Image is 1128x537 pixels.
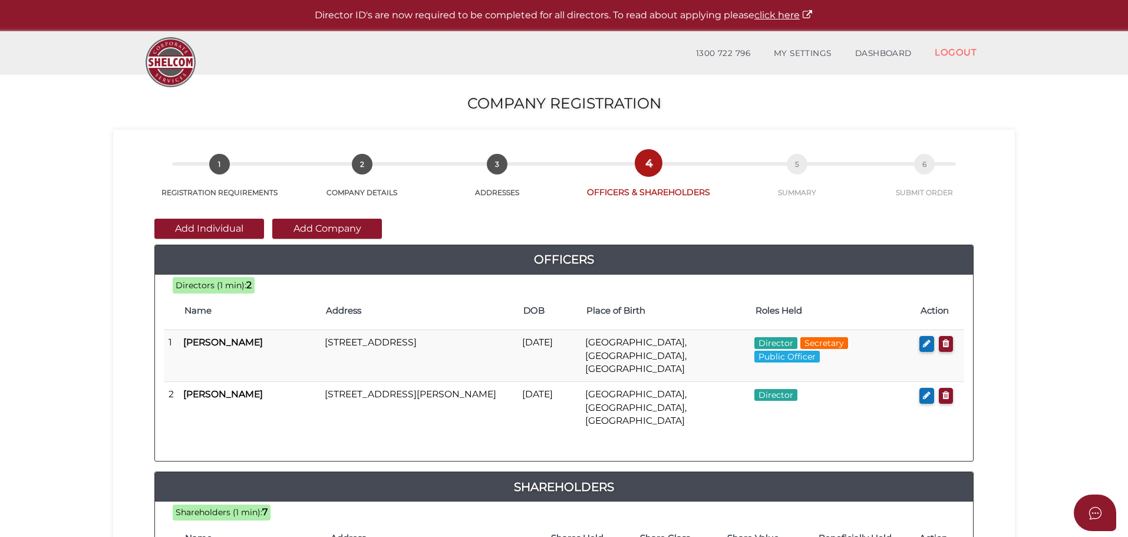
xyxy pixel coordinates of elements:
a: 6SUBMIT ORDER [863,167,985,197]
a: 4OFFICERS & SHAREHOLDERS [566,166,731,198]
td: [DATE] [517,382,581,433]
a: LOGOUT [923,40,988,64]
td: [GEOGRAPHIC_DATA], [GEOGRAPHIC_DATA], [GEOGRAPHIC_DATA] [581,382,750,433]
span: 3 [487,154,507,174]
h4: Address [326,306,512,316]
a: 1300 722 796 [684,42,762,65]
a: Officers [155,250,973,269]
p: Director ID's are now required to be completed for all directors. To read about applying please [29,9,1099,22]
span: Public Officer [754,351,820,363]
span: Secretary [800,337,848,349]
button: Add Individual [154,219,264,239]
button: Open asap [1074,495,1116,531]
h4: Place of Birth [586,306,744,316]
span: Director [754,337,797,349]
b: [PERSON_NAME] [183,388,263,400]
a: Shareholders [155,477,973,496]
h4: DOB [523,306,575,316]
h4: Action [921,306,958,316]
b: 7 [262,506,268,518]
a: click here [754,9,813,21]
span: Shareholders (1 min): [176,507,262,518]
b: 2 [246,279,252,291]
a: 1REGISTRATION REQUIREMENTS [143,167,296,197]
span: 1 [209,154,230,174]
span: Director [754,389,797,401]
td: 2 [164,382,179,433]
a: DASHBOARD [843,42,923,65]
a: MY SETTINGS [762,42,843,65]
h4: Roles Held [756,306,909,316]
td: [STREET_ADDRESS][PERSON_NAME] [320,382,517,433]
img: Logo [140,31,202,93]
span: 5 [787,154,807,174]
b: [PERSON_NAME] [183,337,263,348]
span: 6 [914,154,935,174]
td: 1 [164,330,179,382]
td: [STREET_ADDRESS] [320,330,517,382]
span: 4 [638,153,659,173]
a: 3ADDRESSES [428,167,566,197]
span: Directors (1 min): [176,280,246,291]
a: 2COMPANY DETAILS [296,167,428,197]
span: 2 [352,154,372,174]
button: Add Company [272,219,382,239]
h4: Name [184,306,314,316]
a: 5SUMMARY [731,167,863,197]
td: [DATE] [517,330,581,382]
td: [GEOGRAPHIC_DATA], [GEOGRAPHIC_DATA], [GEOGRAPHIC_DATA] [581,330,750,382]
